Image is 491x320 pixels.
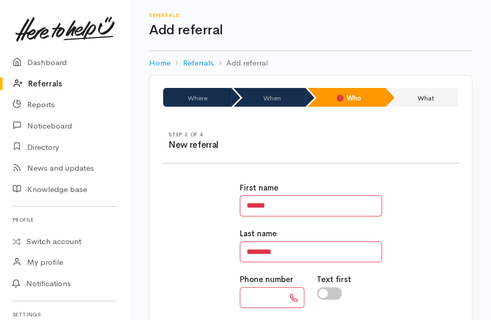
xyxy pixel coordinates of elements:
li: What [388,88,458,107]
label: First name [240,182,278,194]
label: Last name [240,228,277,240]
li: Where [163,88,231,107]
label: Phone number [240,274,293,286]
h6: Profile [13,213,117,227]
nav: breadcrumb [149,51,472,75]
li: When [234,88,305,107]
label: Text first [317,274,351,286]
h6: Step 3 of 4 [168,132,414,137]
a: Home [149,57,170,69]
h1: Add referral [149,23,472,38]
li: Who [308,88,386,107]
a: Referrals [183,57,214,69]
li: Add referral [214,57,268,69]
h6: Referrals [149,12,472,18]
h3: New referral [168,140,414,150]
